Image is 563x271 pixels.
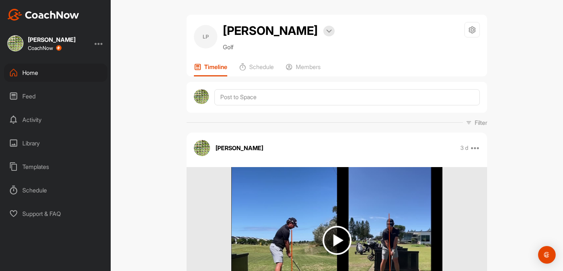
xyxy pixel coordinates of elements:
p: Timeline [204,63,227,71]
img: arrow-down [326,29,332,33]
img: avatar [194,140,210,156]
p: Golf [223,43,335,51]
p: [PERSON_NAME] [216,144,263,152]
div: CoachNow [28,45,62,51]
div: [PERSON_NAME] [28,37,76,43]
div: Templates [4,158,107,176]
img: square_0768ddab53f3dfb4dfe638f2e0b475a0.jpg [7,35,23,51]
div: Support & FAQ [4,205,107,223]
div: Home [4,64,107,82]
p: 3 d [460,144,468,152]
p: Filter [475,118,487,127]
p: Members [296,63,321,71]
p: Schedule [249,63,274,71]
div: Schedule [4,181,107,199]
div: Library [4,134,107,152]
h2: [PERSON_NAME] [223,22,318,40]
div: Open Intercom Messenger [538,246,556,264]
img: avatar [194,89,209,104]
div: Feed [4,87,107,105]
div: Activity [4,111,107,129]
img: CoachNow [7,9,79,21]
img: play [323,226,352,255]
div: LP [194,25,217,48]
